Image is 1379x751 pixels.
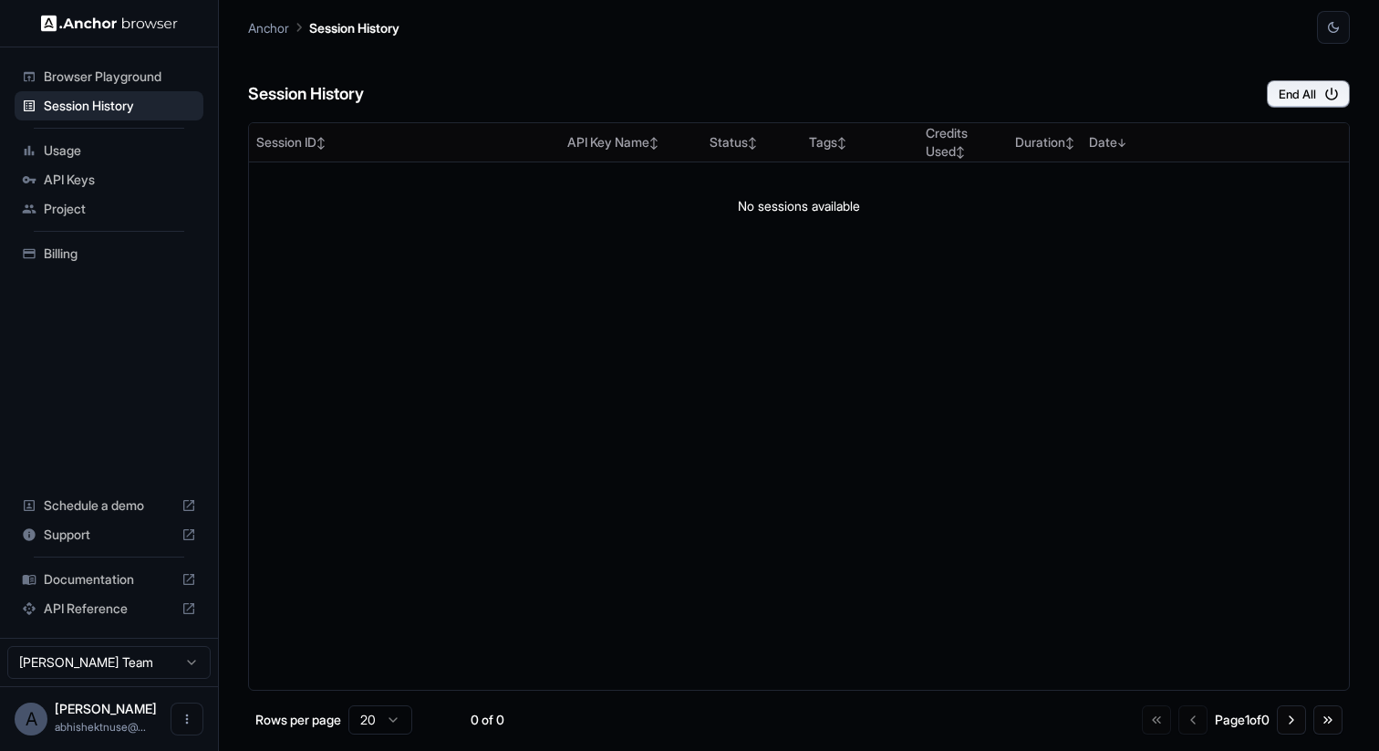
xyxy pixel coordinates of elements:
span: abhishektnuse@gmail.com [55,720,146,734]
span: ↕ [956,145,965,159]
h6: Session History [248,81,364,108]
p: Session History [309,18,399,37]
span: Session History [44,97,196,115]
div: Page 1 of 0 [1215,711,1270,729]
div: Billing [15,239,203,268]
button: End All [1267,80,1350,108]
td: No sessions available [249,162,1349,250]
div: Browser Playground [15,62,203,91]
div: A [15,703,47,735]
span: Support [44,526,174,544]
nav: breadcrumb [248,17,399,37]
div: Usage [15,136,203,165]
div: Duration [1015,133,1074,151]
div: Session ID [256,133,553,151]
div: Credits Used [926,124,1001,161]
button: Open menu [171,703,203,735]
span: ↕ [837,136,846,150]
div: API Key Name [567,133,696,151]
span: Documentation [44,570,174,589]
span: API Reference [44,600,174,618]
div: API Reference [15,594,203,623]
div: Status [710,133,794,151]
img: Anchor Logo [41,15,178,32]
span: ↕ [748,136,757,150]
div: API Keys [15,165,203,194]
span: API Keys [44,171,196,189]
div: Session History [15,91,203,120]
span: Schedule a demo [44,496,174,515]
div: Documentation [15,565,203,594]
div: 0 of 0 [441,711,533,729]
span: Billing [44,245,196,263]
span: ↕ [1065,136,1074,150]
span: ↓ [1117,136,1126,150]
div: Schedule a demo [15,491,203,520]
p: Anchor [248,18,289,37]
div: Date [1089,133,1226,151]
span: Project [44,200,196,218]
div: Support [15,520,203,549]
span: Usage [44,141,196,160]
span: Abhishek Tiwari [55,701,157,716]
p: Rows per page [255,711,341,729]
span: ↕ [316,136,326,150]
div: Tags [809,133,911,151]
span: Browser Playground [44,68,196,86]
span: ↕ [649,136,658,150]
div: Project [15,194,203,224]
